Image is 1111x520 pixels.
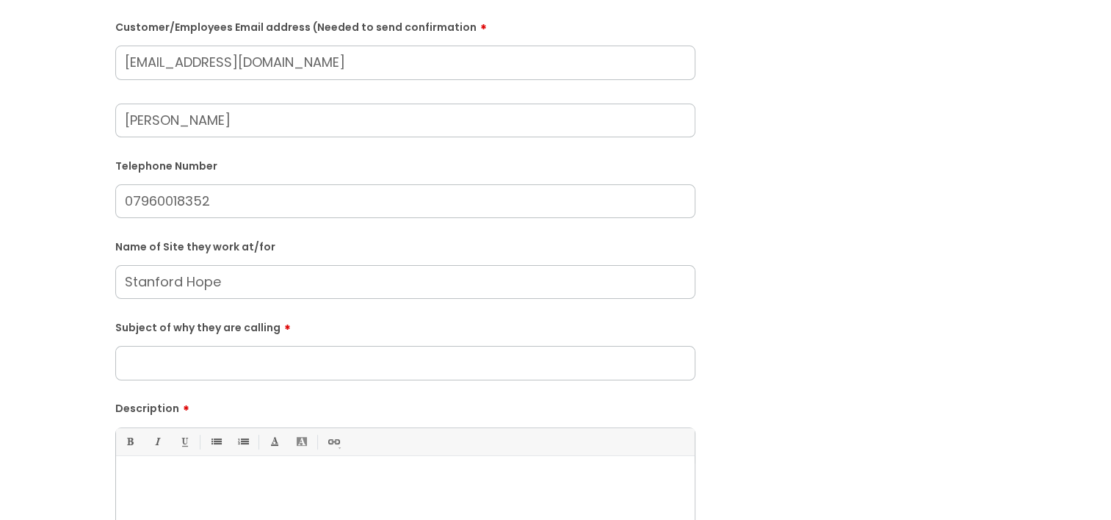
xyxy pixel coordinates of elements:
[115,238,695,253] label: Name of Site they work at/for
[115,46,695,79] input: Email
[115,16,695,34] label: Customer/Employees Email address (Needed to send confirmation
[234,433,252,451] a: 1. Ordered List (Ctrl-Shift-8)
[265,433,283,451] a: Font Color
[115,397,695,415] label: Description
[206,433,225,451] a: • Unordered List (Ctrl-Shift-7)
[292,433,311,451] a: Back Color
[115,317,695,334] label: Subject of why they are calling
[324,433,342,451] a: Link
[148,433,166,451] a: Italic (Ctrl-I)
[175,433,193,451] a: Underline(Ctrl-U)
[120,433,139,451] a: Bold (Ctrl-B)
[115,157,695,173] label: Telephone Number
[115,104,695,137] input: Your Name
